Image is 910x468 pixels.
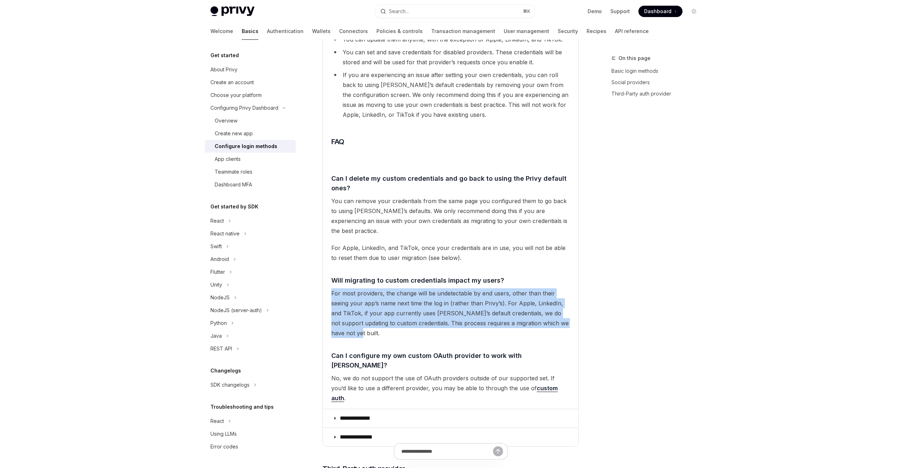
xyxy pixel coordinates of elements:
[331,351,570,370] span: Can I configure my own custom OAuth provider to work with [PERSON_NAME]?
[431,23,495,40] a: Transaction management
[205,153,296,165] a: App clients
[611,65,705,77] a: Basic login methods
[205,63,296,76] a: About Privy
[210,78,254,87] div: Create an account
[210,366,241,375] h5: Changelogs
[210,281,222,289] div: Unity
[215,180,252,189] div: Dashboard MFA
[493,446,503,456] button: Send message
[615,23,649,40] a: API reference
[331,137,344,147] span: FAQ
[331,47,570,67] li: You can set and save credentials for disabled providers. These credentials will be stored and wil...
[619,54,651,62] span: On this page
[688,6,700,17] button: Toggle dark mode
[210,319,227,327] div: Python
[205,178,296,191] a: Dashboard MFA
[267,23,304,40] a: Authentication
[215,168,252,176] div: Teammate roles
[376,23,423,40] a: Policies & controls
[210,65,237,74] div: About Privy
[210,381,250,389] div: SDK changelogs
[638,6,682,17] a: Dashboard
[331,70,570,120] li: If you are experiencing an issue after setting your own credentials, you can roll back to using [...
[610,8,630,15] a: Support
[205,165,296,178] a: Teammate roles
[210,293,230,302] div: NodeJS
[210,229,240,238] div: React native
[312,23,331,40] a: Wallets
[215,116,237,125] div: Overview
[331,288,570,338] span: For most providers, the change will be undetectable by end users, other than their seeing your ap...
[210,268,225,276] div: Flutter
[588,8,602,15] a: Demo
[215,155,241,163] div: App clients
[587,23,606,40] a: Recipes
[210,242,222,251] div: Swift
[205,428,296,440] a: Using LLMs
[205,76,296,89] a: Create an account
[205,140,296,153] a: Configure login methods
[210,23,233,40] a: Welcome
[210,104,278,112] div: Configuring Privy Dashboard
[205,440,296,453] a: Error codes
[210,6,255,16] img: light logo
[215,142,277,151] div: Configure login methods
[210,344,232,353] div: REST API
[611,88,705,99] a: Third-Party auth provider
[611,77,705,88] a: Social providers
[331,276,504,285] span: Will migrating to custom credentials impact my users?
[331,243,570,263] span: For Apple, LinkedIn, and TikTok, once your credentials are in use, you will not be able to reset ...
[210,332,222,340] div: Java
[210,255,229,263] div: Android
[331,196,570,236] span: You can remove your credentials from the same page you configured them to go back to using [PERSO...
[375,5,535,18] button: Search...⌘K
[210,202,258,211] h5: Get started by SDK
[331,373,570,403] span: No, we do not support the use of OAuth providers outside of our supported set. If you’d like to u...
[205,89,296,102] a: Choose your platform
[210,430,237,438] div: Using LLMs
[523,9,530,14] span: ⌘ K
[558,23,578,40] a: Security
[210,442,238,451] div: Error codes
[210,51,239,60] h5: Get started
[339,23,368,40] a: Connectors
[644,8,671,15] span: Dashboard
[215,129,253,138] div: Create new app
[210,217,224,225] div: React
[210,306,262,315] div: NodeJS (server-auth)
[210,91,262,99] div: Choose your platform
[242,23,258,40] a: Basics
[205,114,296,127] a: Overview
[205,127,296,140] a: Create new app
[331,174,570,193] span: Can I delete my custom credentials and go back to using the Privy default ones?
[210,403,274,411] h5: Troubleshooting and tips
[504,23,549,40] a: User management
[389,7,409,16] div: Search...
[210,417,224,425] div: React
